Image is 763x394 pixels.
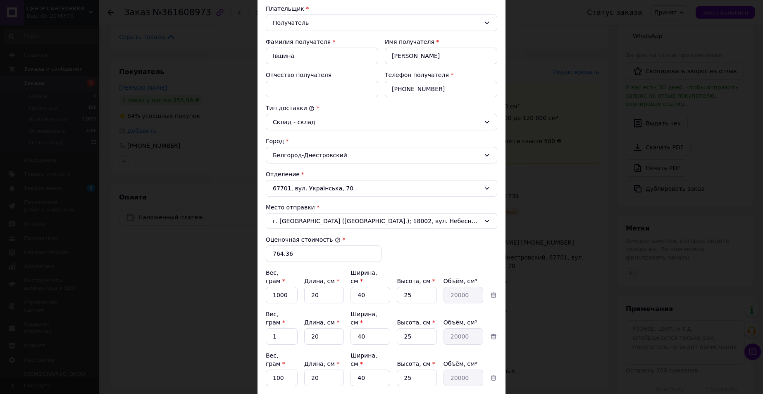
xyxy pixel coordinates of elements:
div: Плательщик [266,5,497,13]
label: Длина, см [304,360,339,367]
label: Вес, грам [266,311,285,326]
div: Место отправки [266,203,497,211]
label: Имя получателя [385,38,434,45]
label: Вес, грам [266,352,285,367]
div: 67701, вул. Українська, 70 [266,180,497,197]
label: Ширина, см [351,269,377,284]
div: Тип доставки [266,104,497,112]
label: Длина, см [304,319,339,326]
label: Высота, см [397,278,435,284]
label: Отчество получателя [266,72,331,78]
label: Ширина, см [351,352,377,367]
div: Объём, см³ [443,318,483,327]
label: Фамилия получателя [266,38,331,45]
div: Город [266,137,497,145]
label: Высота, см [397,360,435,367]
span: г. [GEOGRAPHIC_DATA] ([GEOGRAPHIC_DATA].); 18002, вул. Небесної Сотні, 5 [273,217,480,225]
label: Телефон получателя [385,72,449,78]
label: Длина, см [304,278,339,284]
label: Оценочная стоимость [266,236,341,243]
div: Склад - склад [273,118,480,127]
label: Высота, см [397,319,435,326]
label: Ширина, см [351,311,377,326]
div: Объём, см³ [443,277,483,285]
div: Отделение [266,170,497,178]
input: +380 [385,81,497,97]
div: Получатель [273,18,480,27]
label: Вес, грам [266,269,285,284]
div: Объём, см³ [443,360,483,368]
div: Белгород-Днестровский [266,147,497,163]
